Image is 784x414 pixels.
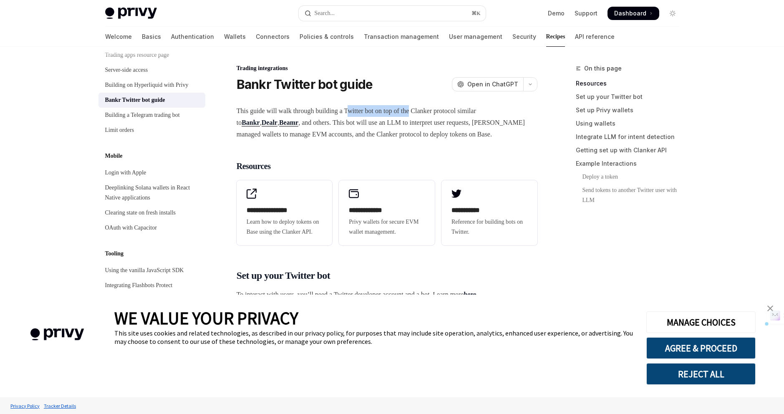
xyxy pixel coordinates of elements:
button: Open in ChatGPT [452,77,523,91]
span: Open in ChatGPT [467,80,518,88]
span: This guide will walk through building a Twitter bot on top of the Clanker protocol similar to , ,... [237,105,537,140]
span: Resources [237,160,271,172]
a: Bankr [242,119,260,126]
a: Set up Privy wallets [576,103,686,117]
div: Clearing state on fresh installs [105,208,176,218]
div: Server-side access [105,65,148,75]
span: WE VALUE YOUR PRIVACY [114,307,298,329]
a: Clearing state on fresh installs [98,205,205,220]
div: Building a Telegram trading bot [105,110,180,120]
div: Deeplinking Solana wallets in React Native applications [105,183,200,203]
img: light logo [105,8,157,19]
a: Deploy a token [576,170,686,184]
a: Welcome [105,27,132,47]
span: On this page [584,63,622,73]
button: REJECT ALL [646,363,756,385]
a: Recipes [546,27,565,47]
span: To interact with users, you’ll need a Twitter developer account and a bot. Learn more . [237,289,537,300]
h1: Bankr Twitter bot guide [237,77,373,92]
a: here [464,291,476,298]
div: Limit orders [105,125,134,135]
span: Privy wallets for secure EVM wallet management. [349,217,425,237]
button: Toggle dark mode [666,7,679,20]
a: Resources [576,77,686,90]
img: company logo [13,316,102,353]
div: Using the vanilla JavaScript SDK [105,265,184,275]
a: Dashboard [608,7,659,20]
div: Integrating Flashbots Protect [105,280,173,290]
span: Dashboard [614,9,646,18]
a: Policies & controls [300,27,354,47]
a: Login with Lens [98,293,205,308]
a: Beamr [279,119,298,126]
a: Limit orders [98,123,205,138]
a: OAuth with Capacitor [98,220,205,235]
a: Basics [142,27,161,47]
a: Privacy Policy [8,399,42,413]
span: ⌘ K [471,10,480,17]
h5: Mobile [105,151,123,161]
a: Tracker Details [42,399,78,413]
a: Set up your Twitter bot [576,90,686,103]
div: Trading integrations [237,64,537,73]
button: AGREE & PROCEED [646,337,756,359]
div: OAuth with Capacitor [105,223,157,233]
div: Building on Hyperliquid with Privy [105,80,189,90]
a: Integrating Flashbots Protect [98,278,205,293]
button: Open search [299,6,486,21]
a: Connectors [256,27,290,47]
a: Using the vanilla JavaScript SDK [98,263,205,278]
a: Building on Hyperliquid with Privy [98,78,205,93]
a: Example Interactions [576,157,686,170]
a: Building a Telegram trading bot [98,108,205,123]
a: Transaction management [364,27,439,47]
div: Search... [315,8,335,18]
span: Reference for building bots on Twitter. [451,217,527,237]
a: Security [512,27,536,47]
span: Set up your Twitter bot [237,269,330,282]
div: Bankr Twitter bot guide [105,95,165,105]
a: Integrate LLM for intent detection [576,130,686,144]
a: User management [449,27,502,47]
a: **** **** **** *Learn how to deploy tokens on Base using the Clanker API. [237,180,333,245]
a: Support [575,9,597,18]
a: Wallets [224,27,246,47]
a: Authentication [171,27,214,47]
img: close banner [767,305,773,311]
a: Dealr [262,119,277,126]
a: Bankr Twitter bot guide [98,93,205,108]
a: Demo [548,9,565,18]
div: Login with Apple [105,168,146,178]
a: Send tokens to another Twitter user with LLM [576,184,686,207]
a: **** **** *Reference for building bots on Twitter. [441,180,537,245]
a: **** **** ***Privy wallets for secure EVM wallet management. [339,180,435,245]
div: This site uses cookies and related technologies, as described in our privacy policy, for purposes... [114,329,634,346]
button: MANAGE CHOICES [646,311,756,333]
a: Using wallets [576,117,686,130]
span: Learn how to deploy tokens on Base using the Clanker API. [247,217,323,237]
a: close banner [762,300,779,317]
a: Getting set up with Clanker API [576,144,686,157]
a: Login with Apple [98,165,205,180]
h5: Tooling [105,249,124,259]
a: API reference [575,27,615,47]
a: Deeplinking Solana wallets in React Native applications [98,180,205,205]
a: Server-side access [98,63,205,78]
